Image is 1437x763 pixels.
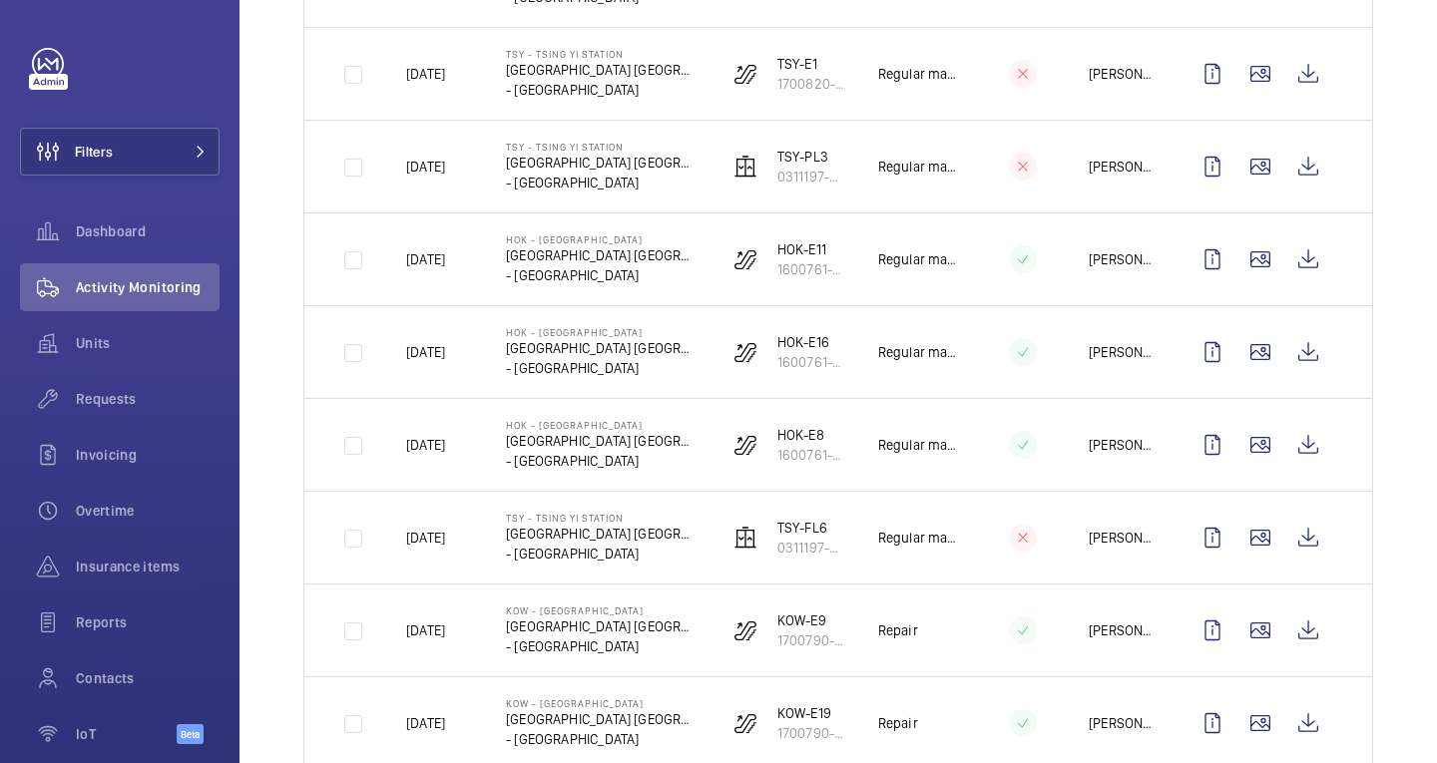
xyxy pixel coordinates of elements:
span: Requests [76,389,220,409]
p: [DATE] [406,620,445,640]
p: - [GEOGRAPHIC_DATA] [506,173,697,192]
p: 0311197-003 [777,538,846,558]
p: [PERSON_NAME] [1089,64,1157,84]
p: [DATE] [406,64,445,84]
p: TSY - Tsing Yi Station [506,512,697,524]
p: [GEOGRAPHIC_DATA] [GEOGRAPHIC_DATA] [506,153,697,173]
p: [PERSON_NAME] [1089,528,1157,548]
span: Reports [76,612,220,632]
p: 1600761-014 [777,445,846,465]
span: Insurance items [76,557,220,576]
p: - [GEOGRAPHIC_DATA] [506,729,697,749]
button: Filters [20,128,220,176]
p: [GEOGRAPHIC_DATA] [GEOGRAPHIC_DATA] [506,245,697,265]
img: escalator.svg [733,711,757,735]
p: Regular maintenance [878,157,957,177]
p: Regular maintenance [878,435,957,455]
p: [DATE] [406,713,445,733]
p: - [GEOGRAPHIC_DATA] [506,358,697,378]
img: escalator.svg [733,247,757,271]
p: [GEOGRAPHIC_DATA] [GEOGRAPHIC_DATA] [506,431,697,451]
p: 1700820-001 [777,74,846,94]
p: Repair [878,620,918,640]
p: KOW - [GEOGRAPHIC_DATA] [506,604,697,616]
p: - [GEOGRAPHIC_DATA] [506,636,697,656]
p: Regular maintenance [878,249,957,269]
p: HOK - [GEOGRAPHIC_DATA] [506,326,697,338]
p: TSY - Tsing Yi Station [506,141,697,153]
p: Repair [878,713,918,733]
p: [GEOGRAPHIC_DATA] [GEOGRAPHIC_DATA] [506,709,697,729]
p: HOK-E16 [777,332,846,352]
p: [PERSON_NAME] [1089,157,1157,177]
p: [DATE] [406,528,445,548]
p: [PERSON_NAME] [1089,342,1157,362]
span: Contacts [76,668,220,688]
p: [PERSON_NAME] [1089,249,1157,269]
p: KOW-E19 [777,703,846,723]
p: 1600761-009 [777,352,846,372]
span: Filters [75,142,113,162]
span: Units [76,333,220,353]
img: escalator.svg [733,62,757,86]
p: HOK-E8 [777,425,846,445]
img: elevator.svg [733,155,757,179]
p: - [GEOGRAPHIC_DATA] [506,451,697,471]
span: Activity Monitoring [76,277,220,297]
p: 1700790-012 [777,723,846,743]
span: Beta [177,724,204,744]
p: Regular maintenance [878,64,957,84]
span: Invoicing [76,445,220,465]
p: [GEOGRAPHIC_DATA] [GEOGRAPHIC_DATA] [506,338,697,358]
img: escalator.svg [733,340,757,364]
span: Dashboard [76,221,220,241]
p: 1700790-002 [777,630,846,650]
p: KOW-E9 [777,610,846,630]
p: TSY-E1 [777,54,846,74]
p: HOK - [GEOGRAPHIC_DATA] [506,419,697,431]
p: [DATE] [406,249,445,269]
p: [DATE] [406,157,445,177]
p: [GEOGRAPHIC_DATA] [GEOGRAPHIC_DATA] [506,60,697,80]
p: HOK-E11 [777,239,846,259]
p: [DATE] [406,435,445,455]
p: - [GEOGRAPHIC_DATA] [506,544,697,564]
p: [GEOGRAPHIC_DATA] [GEOGRAPHIC_DATA] [506,524,697,544]
span: IoT [76,724,177,744]
p: - [GEOGRAPHIC_DATA] [506,265,697,285]
p: KOW - [GEOGRAPHIC_DATA] [506,697,697,709]
p: [GEOGRAPHIC_DATA] [GEOGRAPHIC_DATA] [506,616,697,636]
p: TSY-PL3 [777,147,846,167]
p: [DATE] [406,342,445,362]
p: 1600761-017 [777,259,846,279]
p: [PERSON_NAME] [1089,713,1157,733]
p: [PERSON_NAME] [1089,435,1157,455]
img: elevator.svg [733,526,757,550]
p: TSY - Tsing Yi Station [506,48,697,60]
img: escalator.svg [733,618,757,642]
p: TSY-FL6 [777,518,846,538]
p: HOK - [GEOGRAPHIC_DATA] [506,233,697,245]
p: [PERSON_NAME] [1089,620,1157,640]
p: 0311197-010 [777,167,846,187]
span: Overtime [76,501,220,521]
p: Regular maintenance [878,342,957,362]
p: Regular maintenance [878,528,957,548]
img: escalator.svg [733,433,757,457]
p: - [GEOGRAPHIC_DATA] [506,80,697,100]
